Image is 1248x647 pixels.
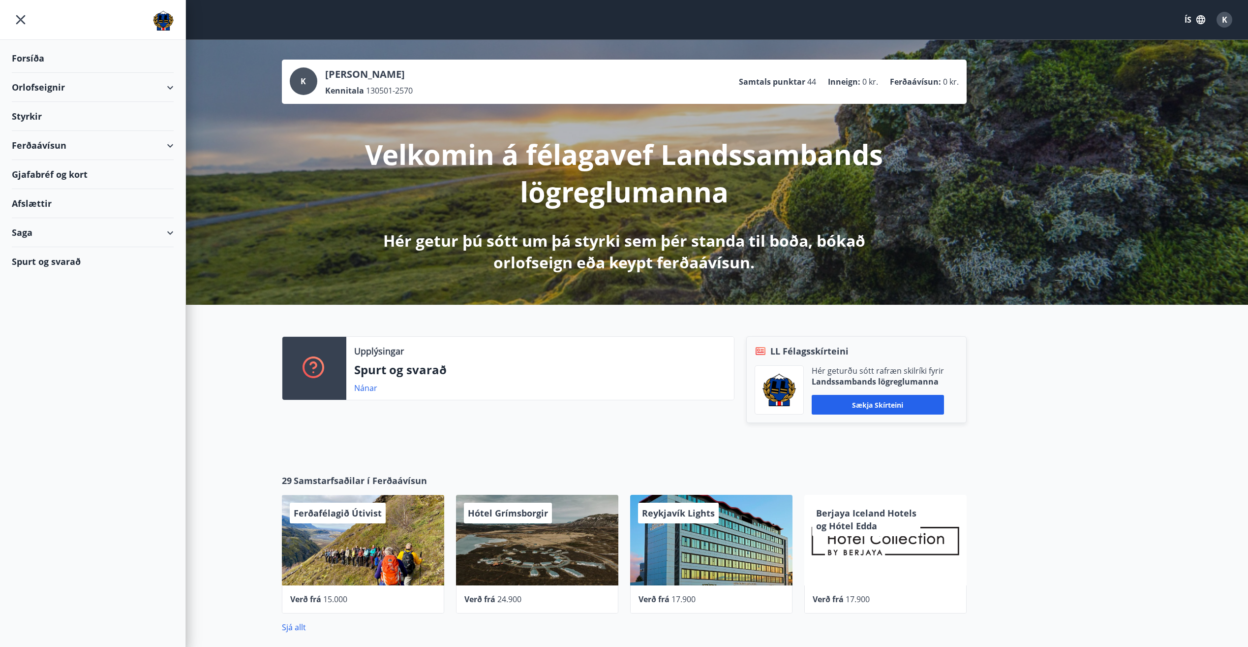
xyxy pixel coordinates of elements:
[468,507,548,519] span: Hótel Grímsborgir
[12,189,174,218] div: Afslættir
[12,11,30,29] button: menu
[12,44,174,73] div: Forsíða
[325,67,413,81] p: [PERSON_NAME]
[813,594,844,605] span: Verð frá
[365,230,884,273] p: Hér getur þú sótt um þá styrki sem þér standa til boða, bókað orlofseign eða keypt ferðaávísun.
[282,474,292,487] span: 29
[1222,14,1227,25] span: K
[739,76,805,87] p: Samtals punktar
[12,73,174,102] div: Orlofseignir
[639,594,670,605] span: Verð frá
[325,85,364,96] p: Kennitala
[12,160,174,189] div: Gjafabréf og kort
[354,345,404,357] p: Upplýsingar
[642,507,715,519] span: Reykjavík Lights
[294,474,427,487] span: Samstarfsaðilar í Ferðaávísun
[862,76,878,87] span: 0 kr.
[354,383,377,393] a: Nánar
[366,85,413,96] span: 130501-2570
[153,11,174,31] img: union_logo
[671,594,696,605] span: 17.900
[282,622,306,633] a: Sjá allt
[12,131,174,160] div: Ferðaávísun
[1213,8,1236,32] button: K
[497,594,521,605] span: 24.900
[290,594,321,605] span: Verð frá
[1179,11,1211,29] button: ÍS
[365,135,884,210] p: Velkomin á félagavef Landssambands lögreglumanna
[890,76,941,87] p: Ferðaávísun :
[12,102,174,131] div: Styrkir
[812,376,944,387] p: Landssambands lögreglumanna
[943,76,959,87] span: 0 kr.
[812,365,944,376] p: Hér geturðu sótt rafræn skilríki fyrir
[828,76,860,87] p: Inneign :
[464,594,495,605] span: Verð frá
[762,374,796,406] img: 1cqKbADZNYZ4wXUG0EC2JmCwhQh0Y6EN22Kw4FTY.png
[12,247,174,276] div: Spurt og svarað
[301,76,306,87] span: K
[323,594,347,605] span: 15.000
[846,594,870,605] span: 17.900
[816,507,916,532] span: Berjaya Iceland Hotels og Hótel Edda
[807,76,816,87] span: 44
[354,361,726,378] p: Spurt og svarað
[294,507,382,519] span: Ferðafélagið Útivist
[770,345,849,357] span: LL Félagsskírteini
[812,395,944,415] button: Sækja skírteini
[12,218,174,247] div: Saga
